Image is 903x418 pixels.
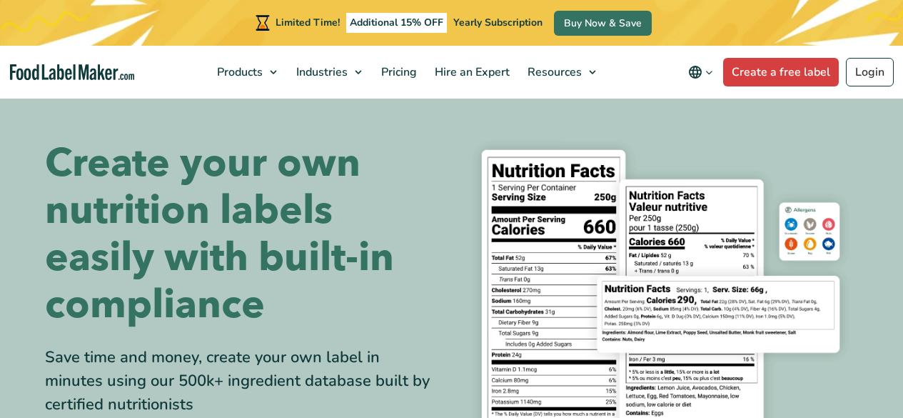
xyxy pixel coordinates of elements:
[846,58,894,86] a: Login
[288,46,369,99] a: Industries
[453,16,543,29] span: Yearly Subscription
[346,13,447,33] span: Additional 15% OFF
[678,58,723,86] button: Change language
[523,64,583,80] span: Resources
[373,46,423,99] a: Pricing
[208,46,284,99] a: Products
[10,64,135,81] a: Food Label Maker homepage
[723,58,839,86] a: Create a free label
[213,64,264,80] span: Products
[292,64,349,80] span: Industries
[377,64,418,80] span: Pricing
[45,346,441,417] div: Save time and money, create your own label in minutes using our 500k+ ingredient database built b...
[426,46,515,99] a: Hire an Expert
[45,140,441,329] h1: Create your own nutrition labels easily with built-in compliance
[276,16,340,29] span: Limited Time!
[554,11,652,36] a: Buy Now & Save
[519,46,603,99] a: Resources
[430,64,511,80] span: Hire an Expert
